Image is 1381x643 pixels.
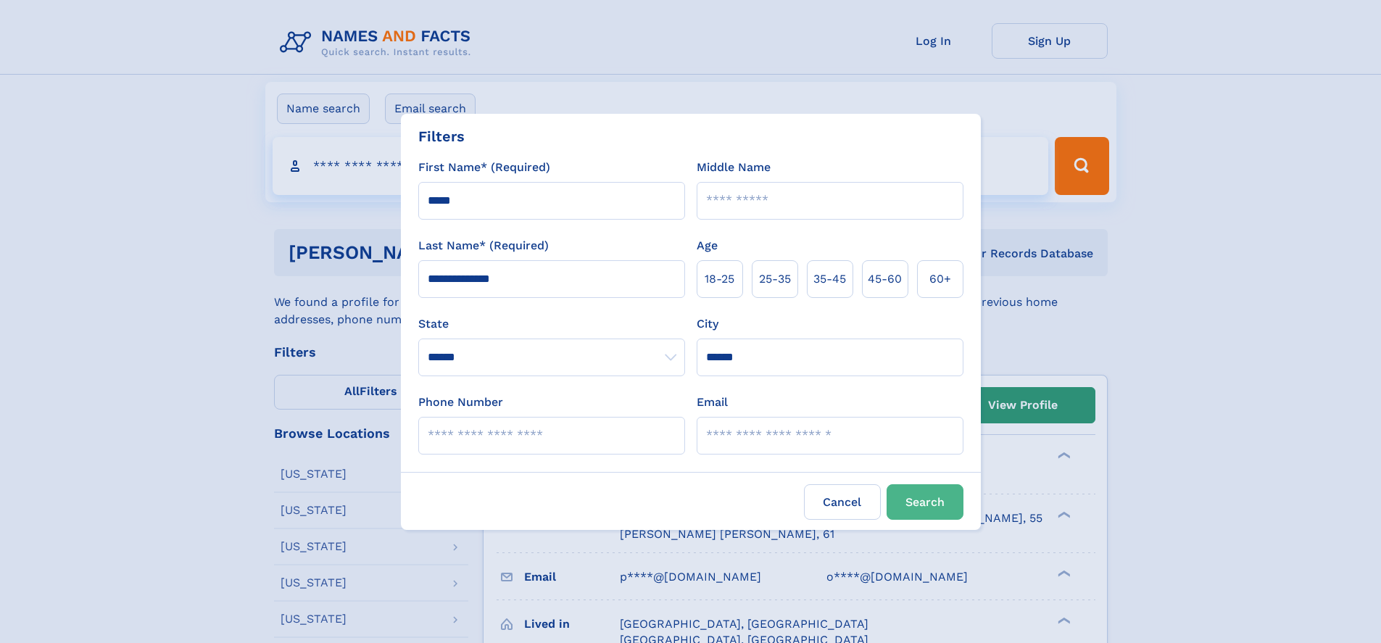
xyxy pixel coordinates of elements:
label: Phone Number [418,394,503,411]
span: 18‑25 [705,270,734,288]
span: 25‑35 [759,270,791,288]
label: State [418,315,685,333]
label: Age [697,237,718,254]
label: Cancel [804,484,881,520]
label: Last Name* (Required) [418,237,549,254]
label: First Name* (Required) [418,159,550,176]
label: Middle Name [697,159,771,176]
span: 35‑45 [813,270,846,288]
span: 45‑60 [868,270,902,288]
button: Search [887,484,963,520]
label: Email [697,394,728,411]
label: City [697,315,718,333]
div: Filters [418,125,465,147]
span: 60+ [929,270,951,288]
